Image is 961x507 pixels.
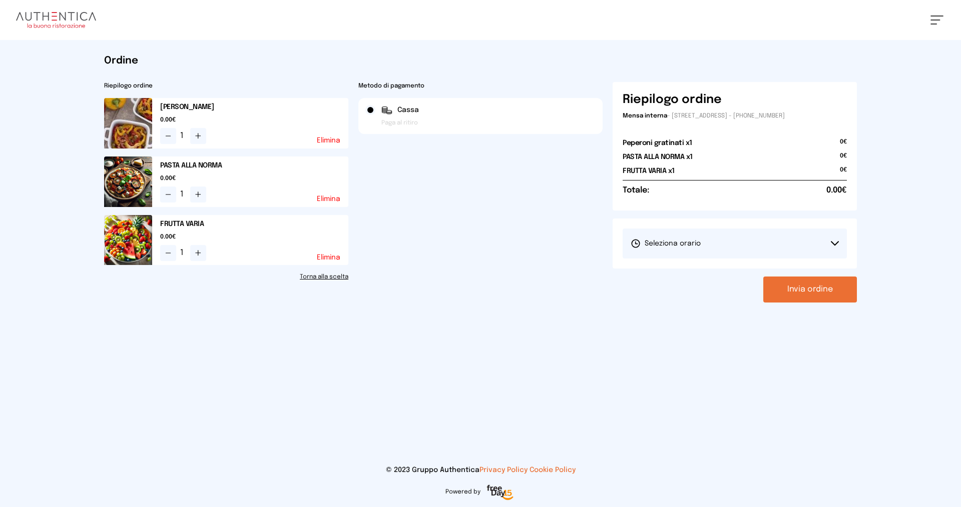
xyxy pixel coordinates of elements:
[623,138,692,148] h2: Peperoni gratinati x1
[160,174,348,182] span: 0.00€
[16,12,96,28] img: logo.8f33a47.png
[180,188,186,200] span: 1
[840,166,847,180] span: 0€
[445,488,480,496] span: Powered by
[623,112,847,120] p: - [STREET_ADDRESS] - [PHONE_NUMBER]
[104,54,857,68] h1: Ordine
[317,254,340,261] button: Elimina
[160,102,348,112] h2: [PERSON_NAME]
[479,466,528,473] a: Privacy Policy
[160,233,348,241] span: 0.00€
[358,82,603,90] h2: Metodo di pagamento
[631,238,701,248] span: Seleziona orario
[160,116,348,124] span: 0.00€
[180,247,186,259] span: 1
[530,466,576,473] a: Cookie Policy
[317,195,340,202] button: Elimina
[485,483,516,503] img: logo-freeday.3e08031.png
[763,276,857,302] button: Invia ordine
[623,184,649,196] h6: Totale:
[623,92,722,108] h6: Riepilogo ordine
[104,98,152,148] img: media
[104,82,348,90] h2: Riepilogo ordine
[104,156,152,207] img: media
[623,228,847,258] button: Seleziona orario
[317,137,340,144] button: Elimina
[160,219,348,229] h2: FRUTTA VARIA
[623,113,667,119] span: Mensa interna
[16,465,945,475] p: © 2023 Gruppo Authentica
[381,119,418,127] span: Paga al ritiro
[840,138,847,152] span: 0€
[623,166,675,176] h2: FRUTTA VARIA x1
[826,184,847,196] span: 0.00€
[840,152,847,166] span: 0€
[160,160,348,170] h2: PASTA ALLA NORMA
[104,273,348,281] a: Torna alla scelta
[180,130,186,142] span: 1
[104,215,152,265] img: media
[623,152,693,162] h2: PASTA ALLA NORMA x1
[397,105,419,115] span: Cassa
